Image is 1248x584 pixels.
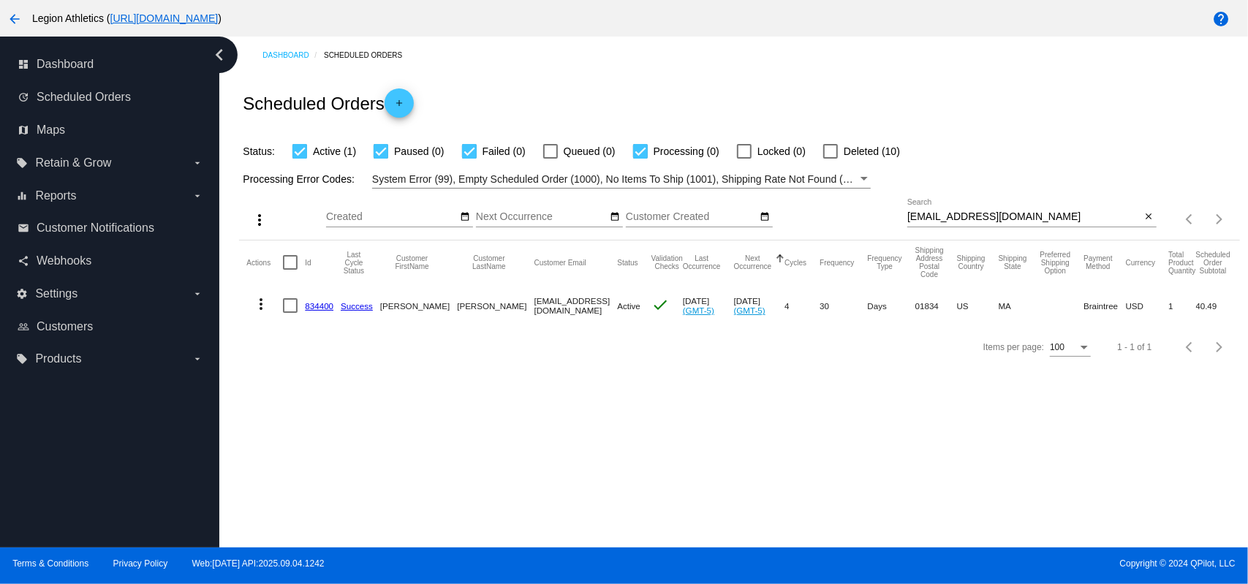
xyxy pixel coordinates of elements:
mat-icon: more_vert [252,295,270,313]
span: Customer Notifications [37,221,154,235]
i: dashboard [18,58,29,70]
span: Failed (0) [483,143,526,160]
i: update [18,91,29,103]
mat-cell: US [957,284,999,327]
mat-select: Items per page: [1050,343,1091,353]
h2: Scheduled Orders [243,88,413,118]
span: Reports [35,189,76,202]
span: Queued (0) [564,143,616,160]
mat-icon: add [390,98,408,115]
mat-icon: more_vert [251,211,268,229]
a: update Scheduled Orders [18,86,203,109]
span: Status: [243,145,275,157]
mat-cell: [DATE] [683,284,734,327]
mat-cell: 30 [820,284,867,327]
button: Change sorting for Subtotal [1196,251,1230,275]
span: Webhooks [37,254,91,268]
mat-select: Filter by Processing Error Codes [372,170,871,189]
input: Created [326,211,458,223]
span: Active [617,301,640,311]
i: people_outline [18,321,29,333]
mat-cell: [PERSON_NAME] [457,284,534,327]
mat-cell: USD [1126,284,1169,327]
a: Success [341,301,373,311]
i: settings [16,288,28,300]
mat-cell: [DATE] [734,284,785,327]
a: Web:[DATE] API:2025.09.04.1242 [192,558,325,569]
i: arrow_drop_down [192,190,203,202]
button: Change sorting for ShippingState [999,254,1027,270]
i: share [18,255,29,267]
a: email Customer Notifications [18,216,203,240]
mat-icon: date_range [760,211,770,223]
mat-icon: date_range [461,211,471,223]
a: people_outline Customers [18,315,203,338]
i: local_offer [16,157,28,169]
span: Maps [37,124,65,137]
i: arrow_drop_down [192,353,203,365]
i: local_offer [16,353,28,365]
mat-cell: [PERSON_NAME] [380,284,457,327]
mat-cell: 1 [1168,284,1195,327]
mat-cell: [EMAIL_ADDRESS][DOMAIN_NAME] [534,284,618,327]
span: Paused (0) [394,143,444,160]
mat-header-cell: Validation Checks [651,240,683,284]
span: Locked (0) [757,143,806,160]
span: Legion Athletics ( ) [32,12,222,24]
span: Settings [35,287,77,300]
button: Change sorting for LastProcessingCycleId [341,251,367,275]
button: Change sorting for Frequency [820,258,854,267]
span: Processing (0) [654,143,719,160]
mat-icon: date_range [610,211,620,223]
mat-header-cell: Actions [246,240,283,284]
a: Privacy Policy [113,558,168,569]
mat-icon: arrow_back [6,10,23,28]
i: arrow_drop_down [192,157,203,169]
i: chevron_left [208,43,231,67]
button: Change sorting for CustomerEmail [534,258,586,267]
button: Change sorting for Status [617,258,638,267]
a: 834400 [305,301,333,311]
div: Items per page: [983,342,1044,352]
mat-cell: 01834 [915,284,957,327]
span: Customers [37,320,93,333]
a: Dashboard [262,44,324,67]
button: Change sorting for Id [305,258,311,267]
span: Retain & Grow [35,156,111,170]
span: 100 [1050,342,1064,352]
button: Change sorting for ShippingCountry [957,254,986,270]
i: arrow_drop_down [192,288,203,300]
button: Change sorting for LastOccurrenceUtc [683,254,721,270]
button: Previous page [1176,333,1205,362]
button: Next page [1205,333,1234,362]
button: Change sorting for PaymentMethod.Type [1084,254,1112,270]
span: Deleted (10) [844,143,900,160]
span: Dashboard [37,58,94,71]
input: Next Occurrence [476,211,608,223]
button: Next page [1205,205,1234,234]
a: share Webhooks [18,249,203,273]
mat-cell: Braintree [1084,284,1125,327]
mat-cell: 4 [784,284,820,327]
button: Previous page [1176,205,1205,234]
span: Active (1) [313,143,356,160]
mat-cell: Days [868,284,915,327]
mat-icon: help [1212,10,1230,28]
a: (GMT-5) [734,306,765,315]
button: Change sorting for NextOccurrenceUtc [734,254,772,270]
input: Search [907,211,1141,223]
button: Change sorting for CustomerFirstName [380,254,444,270]
a: Terms & Conditions [12,558,88,569]
button: Change sorting for Cycles [784,258,806,267]
i: equalizer [16,190,28,202]
mat-icon: close [1143,211,1154,223]
a: map Maps [18,118,203,142]
mat-cell: 40.49 [1196,284,1244,327]
mat-icon: check [651,296,669,314]
a: dashboard Dashboard [18,53,203,76]
mat-cell: MA [999,284,1040,327]
mat-header-cell: Total Product Quantity [1168,240,1195,284]
i: email [18,222,29,234]
a: Scheduled Orders [324,44,415,67]
i: map [18,124,29,136]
